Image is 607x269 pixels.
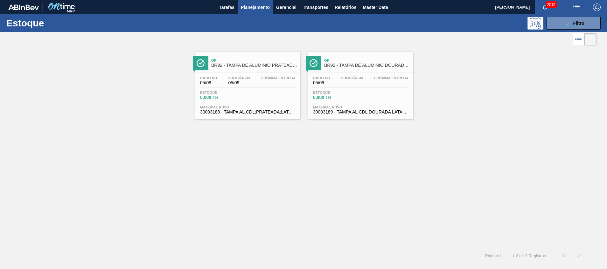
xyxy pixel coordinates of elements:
span: Ok [324,59,410,62]
span: Transportes [303,3,328,11]
button: Filtro [547,17,601,30]
span: Estoque [200,91,245,94]
span: Próxima Entrega [261,76,296,80]
img: Ícone [310,59,317,67]
span: 0,000 TH [200,95,245,100]
button: > [571,248,587,264]
h1: Estoque [6,19,101,27]
span: 1 - 2 de 2 Registros [511,253,546,258]
span: Ok [211,59,297,62]
img: userActions [573,3,580,11]
span: BR92 - TAMPA DE ALUMÍNIO DOURADA BALL CDL [324,63,410,68]
span: 05/09 [200,80,218,85]
span: - [374,80,408,85]
button: < [555,248,571,264]
span: 0,000 TH [313,95,358,100]
span: Planejamento [241,3,270,11]
img: Ícone [197,59,205,67]
span: Material ativo [200,105,296,109]
span: 2015 [546,1,557,8]
span: Tarefas [219,3,234,11]
a: ÍconeOkBR92 - TAMPA DE ALUMÍNIO PRATEADA BALL CDLData out05/09Suficiência05/09Próxima Entrega-Est... [191,47,303,119]
span: 05/09 [228,80,250,85]
span: Estoque [313,91,358,94]
div: Visão em Lista [573,33,584,45]
span: 30003189 - TAMPA AL CDL DOURADA LATA AUTOMATICA [313,110,408,114]
span: Suficiência [228,76,250,80]
img: TNhmsLtSVTkK8tSr43FrP2fwEKptu5GPRR3wAAAABJRU5ErkJggg== [8,4,39,10]
span: Data out [200,76,218,80]
span: 05/09 [313,80,331,85]
span: Data out [313,76,331,80]
div: Pogramando: nenhum usuário selecionado [527,17,543,30]
span: - [341,80,363,85]
span: Página : 1 [485,253,501,258]
span: Relatórios [335,3,356,11]
a: ÍconeOkBR92 - TAMPA DE ALUMÍNIO DOURADA BALL CDLData out05/09Suficiência-Próxima Entrega-Estoque0... [303,47,416,119]
span: Suficiência [341,76,363,80]
span: Gerencial [276,3,297,11]
span: Filtro [573,21,584,26]
img: Logout [593,3,601,11]
span: BR92 - TAMPA DE ALUMÍNIO PRATEADA BALL CDL [211,63,297,68]
span: 30003188 - TAMPA AL.CDL;PRATEADA;LATA-AUTOMATICA; [200,110,296,114]
span: - [261,80,296,85]
button: Notificações [535,3,555,12]
span: Material ativo [313,105,408,109]
span: Master Data [363,3,388,11]
div: Visão em Cards [584,33,597,45]
span: Próxima Entrega [374,76,408,80]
